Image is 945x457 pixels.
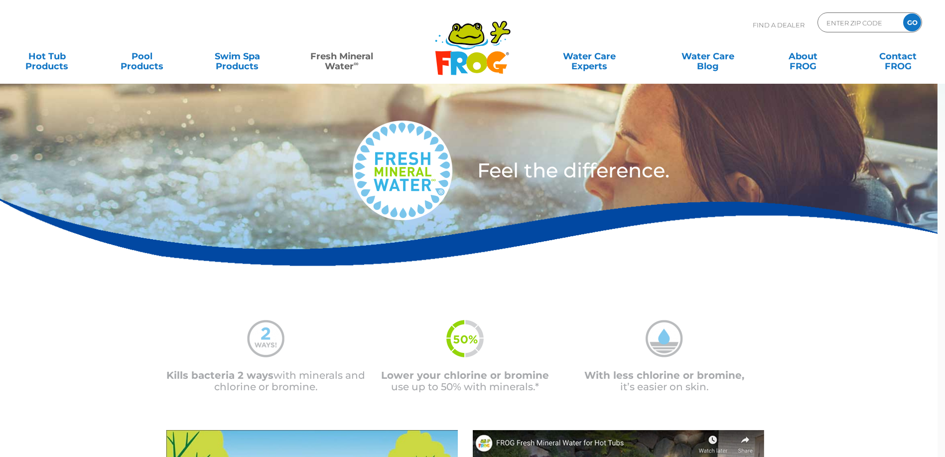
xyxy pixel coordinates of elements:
[530,46,650,66] a: Water CareExperts
[565,370,764,393] p: it’s easier on skin.
[166,369,273,381] span: Kills bacteria 2 ways
[861,46,935,66] a: ContactFROG
[584,369,744,381] span: With less chlorine or bromine,
[366,370,565,393] p: use up to 50% with minerals.*
[753,12,805,37] p: Find A Dealer
[166,370,366,393] p: with minerals and chlorine or bromine.
[200,46,274,66] a: Swim SpaProducts
[766,46,840,66] a: AboutFROG
[671,46,745,66] a: Water CareBlog
[477,160,858,180] h3: Feel the difference.
[295,46,388,66] a: Fresh MineralWater∞
[381,369,549,381] span: Lower your chlorine or bromine
[10,46,84,66] a: Hot TubProducts
[354,59,359,67] sup: ∞
[105,46,179,66] a: PoolProducts
[646,320,683,357] img: mineral-water-less-chlorine
[903,13,921,31] input: GO
[446,320,484,357] img: fmw-50percent-icon
[825,15,893,30] input: Zip Code Form
[353,121,452,220] img: fresh-mineral-water-logo-medium
[247,320,284,357] img: mineral-water-2-ways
